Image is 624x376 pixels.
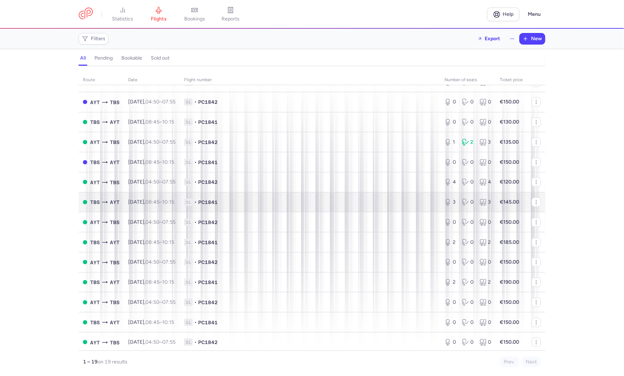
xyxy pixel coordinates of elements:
[444,299,456,306] div: 0
[500,199,520,205] strong: €145.00
[194,339,197,346] span: •
[145,279,159,285] time: 08:45
[487,8,520,21] a: Help
[79,33,108,44] button: Filters
[194,259,197,266] span: •
[128,299,176,305] span: [DATE],
[128,99,176,105] span: [DATE],
[500,239,520,245] strong: €185.00
[162,279,174,285] time: 10:15
[198,279,218,286] span: PC1841
[90,238,100,246] span: TBS
[462,159,474,166] div: 0
[444,139,456,146] div: 1
[462,279,474,286] div: 0
[194,299,197,306] span: •
[145,99,176,105] span: –
[194,98,197,106] span: •
[184,98,193,106] span: 1L
[145,159,159,165] time: 08:45
[462,299,474,306] div: 0
[184,299,193,306] span: 1L
[145,159,174,165] span: –
[480,259,492,266] div: 0
[184,319,193,326] span: 1L
[198,299,218,306] span: PC1842
[162,119,174,125] time: 10:15
[128,219,176,225] span: [DATE],
[162,99,176,105] time: 07:55
[79,75,124,85] th: route
[440,75,496,85] th: number of seats
[184,16,205,22] span: bookings
[500,319,520,325] strong: €150.00
[198,199,218,206] span: PC1841
[480,159,492,166] div: 0
[98,359,127,365] span: on 19 results
[444,339,456,346] div: 0
[524,8,545,21] button: Menu
[184,119,193,126] span: 1L
[110,218,120,226] span: TBS
[194,119,197,126] span: •
[145,259,176,265] span: –
[480,178,492,186] div: 4
[110,319,120,326] span: AYT
[444,178,456,186] div: 4
[184,279,193,286] span: 1L
[162,319,174,325] time: 10:15
[444,259,456,266] div: 0
[500,357,519,367] button: Prev.
[121,55,142,61] h4: bookable
[90,319,100,326] span: TBS
[79,8,93,21] a: CitizenPlane red outlined logo
[480,199,492,206] div: 3
[162,219,176,225] time: 07:55
[198,319,218,326] span: PC1841
[124,75,180,85] th: date
[194,219,197,226] span: •
[194,319,197,326] span: •
[145,339,176,345] span: –
[128,239,174,245] span: [DATE],
[480,98,492,106] div: 0
[110,178,120,186] span: TBS
[162,259,176,265] time: 07:55
[145,199,159,205] time: 08:45
[90,178,100,186] span: AYT
[462,98,474,106] div: 0
[90,278,100,286] span: TBS
[90,339,100,347] span: AYT
[145,119,159,125] time: 08:45
[184,199,193,206] span: 1L
[110,98,120,106] span: TBS
[91,36,106,42] span: Filters
[145,239,159,245] time: 08:45
[128,139,176,145] span: [DATE],
[110,278,120,286] span: AYT
[462,219,474,226] div: 0
[480,219,492,226] div: 0
[141,6,177,22] a: flights
[90,118,100,126] span: TBS
[162,139,176,145] time: 07:55
[128,199,174,205] span: [DATE],
[500,219,520,225] strong: €150.00
[94,55,113,61] h4: pending
[110,259,120,266] span: TBS
[162,299,176,305] time: 07:55
[162,239,174,245] time: 10:15
[145,179,176,185] span: –
[473,33,505,45] button: Export
[162,339,176,345] time: 07:55
[500,139,519,145] strong: €135.00
[90,298,100,306] span: AYT
[105,6,141,22] a: statistics
[162,199,174,205] time: 10:15
[184,339,193,346] span: 1L
[480,319,492,326] div: 0
[500,259,520,265] strong: €150.00
[222,16,239,22] span: reports
[177,6,213,22] a: bookings
[480,279,492,286] div: 2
